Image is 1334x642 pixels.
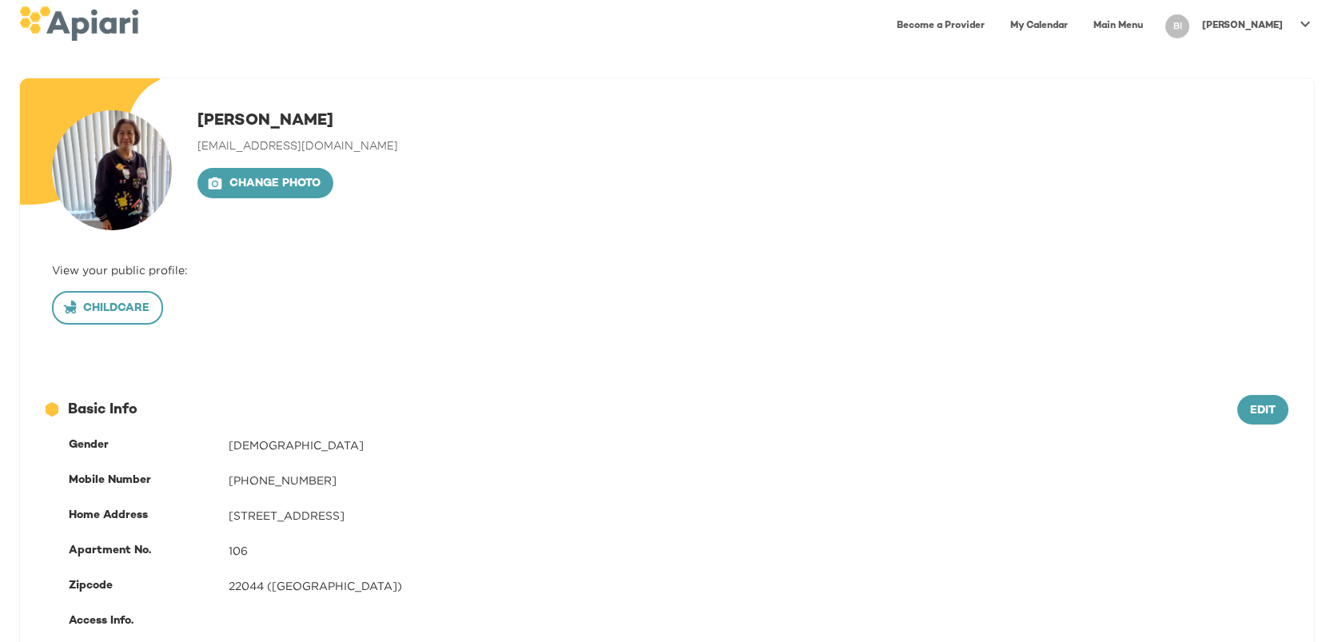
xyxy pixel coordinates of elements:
div: [DEMOGRAPHIC_DATA] [229,437,1288,453]
img: logo [19,6,138,41]
button: Change photo [197,168,333,198]
span: Change photo [210,174,321,194]
div: [PHONE_NUMBER] [229,473,1288,488]
div: Zipcode [69,578,229,594]
div: Basic Info [46,400,1237,421]
span: Edit [1250,401,1276,421]
div: Home Address [69,508,229,524]
a: Become a Provider [887,10,994,42]
div: 106 [229,543,1288,559]
a: My Calendar [1001,10,1077,42]
div: Apartment No. [69,543,229,559]
img: user-photo-123-1756860866510.jpeg [52,110,172,230]
p: [PERSON_NAME] [1202,19,1283,33]
button: Edit [1237,395,1288,425]
h1: [PERSON_NAME] [197,110,398,133]
div: Gender [69,437,229,453]
a: Main Menu [1084,10,1153,42]
button: Childcare [52,291,163,325]
a: Childcare [52,301,163,313]
div: Access Info. [69,613,229,629]
div: Mobile Number [69,473,229,488]
span: Childcare [66,299,149,319]
div: 22044 ([GEOGRAPHIC_DATA]) [229,578,1288,594]
div: [STREET_ADDRESS] [229,508,1288,524]
span: [EMAIL_ADDRESS][DOMAIN_NAME] [197,141,398,153]
div: View your public profile: [52,262,1282,278]
div: BI [1165,14,1189,38]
